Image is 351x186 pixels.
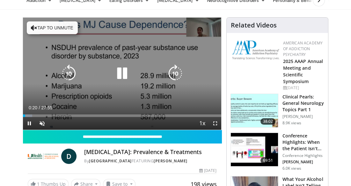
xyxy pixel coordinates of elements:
a: 38:02 Clinical Pearls: General Neurology Topics Part 1 [PERSON_NAME] 8.9K views [230,94,324,128]
p: [PERSON_NAME] [282,114,324,119]
button: Tap to unmute [27,21,78,34]
div: Progress Bar [23,114,222,117]
span: 38:02 [260,118,276,125]
img: f7c290de-70ae-47e0-9ae1-04035161c232.png.150x105_q85_autocrop_double_scale_upscale_version-0.2.png [232,40,280,60]
span: 0:20 [29,105,37,110]
a: [GEOGRAPHIC_DATA] [89,158,132,164]
a: [PERSON_NAME] [154,158,187,164]
div: [DATE] [283,85,323,91]
a: 69:51 Conference Highlights: When the Patient Isn't Getting Better - A Psy… Conference Highlights... [230,133,324,171]
img: 4362ec9e-0993-4580-bfd4-8e18d57e1d49.150x105_q85_crop-smart_upscale.jpg [231,133,278,166]
a: 2025 AAAP Annual Meeting and Scientific Symposium [283,58,323,84]
h4: [MEDICAL_DATA]: Prevalence & Treatments [84,149,216,156]
p: [PERSON_NAME] [282,159,324,165]
h4: Related Videos [230,21,276,29]
p: 8.9K views [282,120,301,126]
button: Playback Rate [196,117,208,130]
span: / [39,105,40,110]
button: Unmute [36,117,48,130]
h3: Clinical Pearls: General Neurology Topics Part 1 [282,94,324,113]
button: Pause [23,117,36,130]
a: American Academy of Addiction Psychiatry [283,40,323,57]
img: University of Miami [28,149,59,164]
h3: Conference Highlights: When the Patient Isn't Getting Better - A Psy… [282,133,324,152]
a: D [61,149,77,164]
video-js: Video Player [23,18,222,130]
p: Conference Highlights [282,153,324,158]
img: 91ec4e47-6cc3-4d45-a77d-be3eb23d61cb.150x105_q85_crop-smart_upscale.jpg [231,94,278,127]
span: 27:55 [41,105,52,110]
span: 69:51 [260,157,276,164]
button: Fullscreen [208,117,221,130]
div: By FEATURING [84,158,216,164]
div: [DATE] [199,168,216,174]
p: 6.0K views [282,166,301,171]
